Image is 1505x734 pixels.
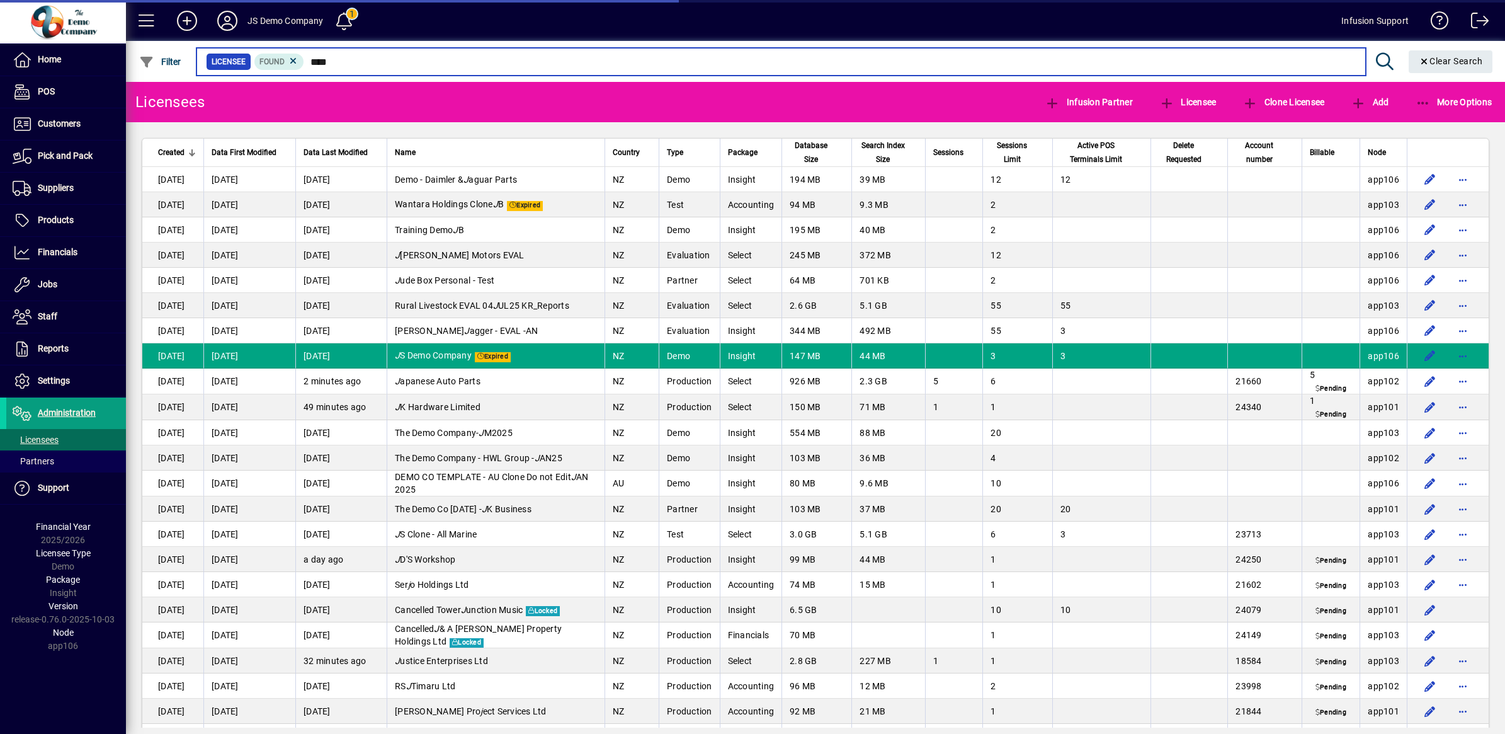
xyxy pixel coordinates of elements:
[1420,676,1440,696] button: Edit
[659,293,720,318] td: Evaluation
[781,268,851,293] td: 64 MB
[659,318,720,343] td: Evaluation
[982,268,1052,293] td: 2
[605,394,659,420] td: NZ
[247,11,324,31] div: JS Demo Company
[142,471,203,496] td: [DATE]
[13,456,54,466] span: Partners
[1420,575,1440,595] button: Edit
[1453,371,1473,391] button: More options
[38,279,57,289] span: Jobs
[720,217,782,243] td: Insight
[851,192,925,217] td: 9.3 MB
[1453,245,1473,265] button: More options
[395,453,562,463] span: The Demo Company - HWL Group - AN25
[1453,524,1473,544] button: More options
[142,496,203,522] td: [DATE]
[1453,195,1473,215] button: More options
[982,369,1052,394] td: 6
[925,394,982,420] td: 1
[1420,473,1440,493] button: Edit
[1368,428,1399,438] span: app103.prod.infusionbusinesssoftware.com
[295,471,387,496] td: [DATE]
[1453,423,1473,443] button: More options
[933,146,975,159] div: Sessions
[136,50,185,73] button: Filter
[659,471,720,496] td: Demo
[781,167,851,192] td: 194 MB
[395,376,400,386] em: J
[991,139,1033,166] span: Sessions Limit
[1242,97,1324,107] span: Clone Licensee
[982,243,1052,268] td: 12
[781,394,851,420] td: 150 MB
[395,402,400,412] em: J
[613,146,640,159] span: Country
[479,428,484,438] em: J
[295,445,387,471] td: [DATE]
[1420,245,1440,265] button: Edit
[781,217,851,243] td: 195 MB
[982,445,1052,471] td: 4
[925,369,982,394] td: 5
[1341,11,1409,31] div: Infusion Support
[203,268,295,293] td: [DATE]
[203,496,295,522] td: [DATE]
[1420,423,1440,443] button: Edit
[395,225,464,235] span: Training Demo B
[1052,318,1150,343] td: 3
[1453,220,1473,240] button: More options
[167,9,207,32] button: Add
[295,293,387,318] td: [DATE]
[395,428,513,438] span: The Demo Company- M2025
[1227,394,1301,420] td: 24340
[605,192,659,217] td: NZ
[1453,651,1473,671] button: More options
[203,471,295,496] td: [DATE]
[851,343,925,369] td: 44 MB
[453,225,458,235] em: J
[295,268,387,293] td: [DATE]
[982,167,1052,192] td: 12
[851,243,925,268] td: 372 MB
[1420,346,1440,366] button: Edit
[295,369,387,394] td: 2 minutes ago
[203,192,295,217] td: [DATE]
[659,369,720,394] td: Production
[659,394,720,420] td: Production
[38,215,74,225] span: Products
[720,343,782,369] td: Insight
[295,394,387,420] td: 49 minutes ago
[781,318,851,343] td: 344 MB
[1368,275,1399,285] span: app106.prod.infusionbusinesssoftware.com
[203,167,295,192] td: [DATE]
[6,429,126,450] a: Licensees
[1235,139,1293,166] div: Account number
[781,192,851,217] td: 94 MB
[605,167,659,192] td: NZ
[507,201,543,211] span: Expired
[851,167,925,192] td: 39 MB
[395,350,472,360] span: S Demo Company
[1060,139,1143,166] div: Active POS Terminals Limit
[1453,270,1473,290] button: More options
[142,445,203,471] td: [DATE]
[720,268,782,293] td: Select
[395,275,400,285] em: J
[38,247,77,257] span: Financials
[1420,195,1440,215] button: Edit
[728,146,758,159] span: Package
[781,471,851,496] td: 80 MB
[212,55,246,68] span: Licensee
[38,483,69,493] span: Support
[535,453,540,463] em: J
[1351,97,1389,107] span: Add
[1420,524,1440,544] button: Edit
[6,301,126,333] a: Staff
[6,173,126,204] a: Suppliers
[781,420,851,445] td: 554 MB
[212,146,276,159] span: Data First Modified
[212,146,288,159] div: Data First Modified
[851,318,925,343] td: 492 MB
[605,243,659,268] td: NZ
